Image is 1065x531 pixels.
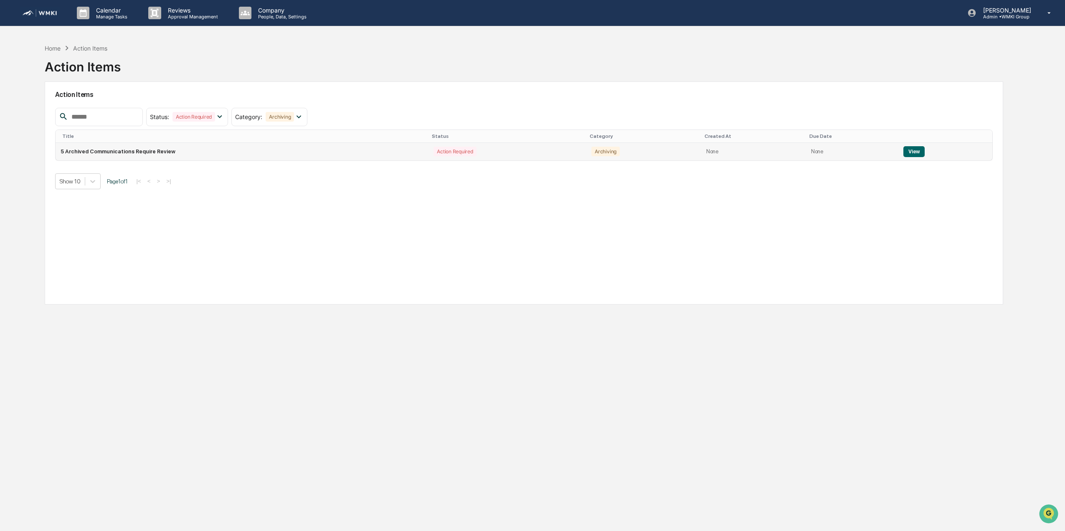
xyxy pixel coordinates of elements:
div: We're available if you need us! [28,72,106,79]
p: Manage Tasks [89,14,132,20]
div: Action Items [45,53,121,74]
a: 🔎Data Lookup [5,118,56,133]
div: Status [432,133,583,139]
iframe: Open customer support [1038,503,1061,526]
a: 🗄️Attestations [57,102,107,117]
button: |< [134,178,144,185]
span: Status : [150,113,169,120]
div: Category [590,133,698,139]
span: Page 1 of 1 [107,178,128,185]
div: 🖐️ [8,106,15,113]
div: Archiving [591,147,620,156]
button: >| [164,178,173,185]
p: [PERSON_NAME] [976,7,1035,14]
p: Approval Management [161,14,222,20]
div: Created At [705,133,803,139]
div: Start new chat [28,64,137,72]
div: 🔎 [8,122,15,129]
a: 🖐️Preclearance [5,102,57,117]
p: Calendar [89,7,132,14]
td: 5 Archived Communications Require Review [56,143,429,160]
td: None [806,143,898,160]
td: None [701,143,806,160]
span: Pylon [83,142,101,148]
p: Reviews [161,7,222,14]
span: Attestations [69,105,104,114]
div: Action Required [434,147,476,156]
h2: Action Items [55,91,993,99]
span: Category : [235,113,262,120]
div: Home [45,45,61,52]
span: Data Lookup [17,121,53,130]
button: < [145,178,153,185]
button: Start new chat [142,66,152,76]
div: Archiving [266,112,294,122]
div: Action Required [172,112,215,122]
img: 1746055101610-c473b297-6a78-478c-a979-82029cc54cd1 [8,64,23,79]
button: View [903,146,925,157]
a: View [903,148,925,155]
p: How can we help? [8,18,152,31]
div: 🗄️ [61,106,67,113]
div: Action Items [73,45,107,52]
button: > [155,178,163,185]
p: Company [251,7,311,14]
span: Preclearance [17,105,54,114]
div: Title [62,133,426,139]
div: Due Date [809,133,895,139]
p: People, Data, Settings [251,14,311,20]
img: logo [20,7,60,19]
p: Admin • WMKI Group [976,14,1035,20]
a: Powered byPylon [59,141,101,148]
